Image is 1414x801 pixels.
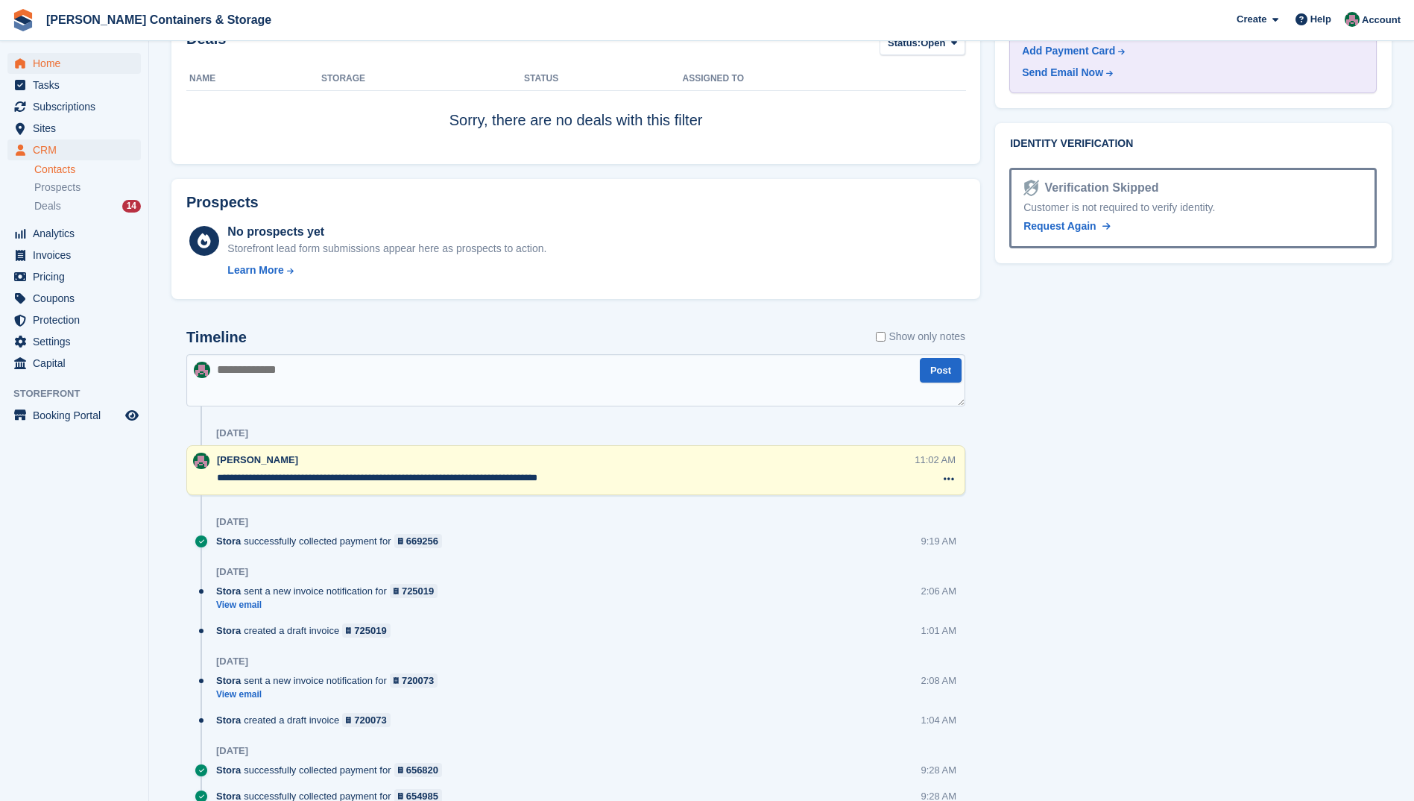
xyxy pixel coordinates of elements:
a: menu [7,75,141,95]
div: successfully collected payment for [216,534,449,548]
span: Status: [888,36,921,51]
span: Subscriptions [33,96,122,117]
a: Contacts [34,163,141,177]
span: Open [921,36,945,51]
span: Account [1362,13,1401,28]
span: [PERSON_NAME] [217,454,298,465]
h2: Identity verification [1010,138,1377,150]
a: menu [7,331,141,352]
a: 720073 [342,713,391,727]
div: 656820 [406,763,438,777]
div: successfully collected payment for [216,763,449,777]
label: Show only notes [876,329,965,345]
span: Prospects [34,180,81,195]
div: 1:04 AM [921,713,956,727]
span: Capital [33,353,122,374]
div: [DATE] [216,566,248,578]
div: [DATE] [216,656,248,667]
h2: Deals [186,31,226,58]
span: Analytics [33,223,122,244]
span: Booking Portal [33,405,122,426]
div: 11:02 AM [915,453,956,467]
div: sent a new invoice notification for [216,584,445,598]
a: Learn More [227,263,546,278]
th: Assigned to [683,67,965,91]
span: Stora [216,623,241,638]
div: 2:06 AM [921,584,956,598]
button: Status: Open [880,31,965,55]
div: Storefront lead form submissions appear here as prospects to action. [227,241,546,257]
span: Help [1310,12,1331,27]
a: 720073 [390,673,438,688]
img: Julia Marcham [1345,12,1360,27]
div: created a draft invoice [216,713,398,727]
h2: Prospects [186,194,259,211]
span: Sites [33,118,122,139]
div: 720073 [402,673,434,688]
input: Show only notes [876,329,886,345]
div: 9:19 AM [921,534,956,548]
div: 669256 [406,534,438,548]
div: 725019 [402,584,434,598]
div: 2:08 AM [921,673,956,688]
a: Preview store [123,406,141,424]
span: Stora [216,584,241,598]
div: No prospects yet [227,223,546,241]
span: Pricing [33,266,122,287]
a: View email [216,688,445,701]
th: Status [524,67,683,91]
a: menu [7,96,141,117]
div: [DATE] [216,427,248,439]
img: stora-icon-8386f47178a22dfd0bd8f6a31ec36ba5ce8667c1dd55bd0f319d3a0aa187defe.svg [12,9,34,31]
span: Stora [216,673,241,688]
span: Coupons [33,288,122,309]
div: 720073 [354,713,386,727]
div: [DATE] [216,745,248,757]
h2: Timeline [186,329,247,346]
span: CRM [33,139,122,160]
span: Tasks [33,75,122,95]
a: menu [7,266,141,287]
a: 669256 [394,534,443,548]
a: Add Payment Card [1022,43,1358,59]
a: [PERSON_NAME] Containers & Storage [40,7,277,32]
div: Learn More [227,263,283,278]
a: Deals 14 [34,198,141,214]
button: Post [920,358,962,383]
a: 725019 [342,623,391,638]
span: Request Again [1023,220,1096,232]
a: menu [7,139,141,160]
a: menu [7,53,141,74]
a: 725019 [390,584,438,598]
img: Identity Verification Ready [1023,180,1038,196]
span: Stora [216,713,241,727]
a: menu [7,245,141,266]
span: Settings [33,331,122,352]
th: Name [186,67,321,91]
span: Protection [33,310,122,330]
span: Stora [216,763,241,777]
a: menu [7,405,141,426]
div: Send Email Now [1022,65,1103,81]
img: Julia Marcham [193,453,209,469]
div: Add Payment Card [1022,43,1115,59]
a: Prospects [34,180,141,195]
a: menu [7,310,141,330]
div: 14 [122,200,141,213]
span: Create [1237,12,1266,27]
div: sent a new invoice notification for [216,673,445,688]
span: Storefront [13,386,148,401]
div: [DATE] [216,516,248,528]
div: created a draft invoice [216,623,398,638]
a: View email [216,599,445,612]
th: Storage [321,67,524,91]
a: 656820 [394,763,443,777]
a: menu [7,118,141,139]
div: Customer is not required to verify identity. [1023,200,1363,216]
a: Request Again [1023,219,1110,234]
a: menu [7,288,141,309]
span: Home [33,53,122,74]
div: 9:28 AM [921,763,956,777]
a: menu [7,223,141,244]
span: Deals [34,199,61,213]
